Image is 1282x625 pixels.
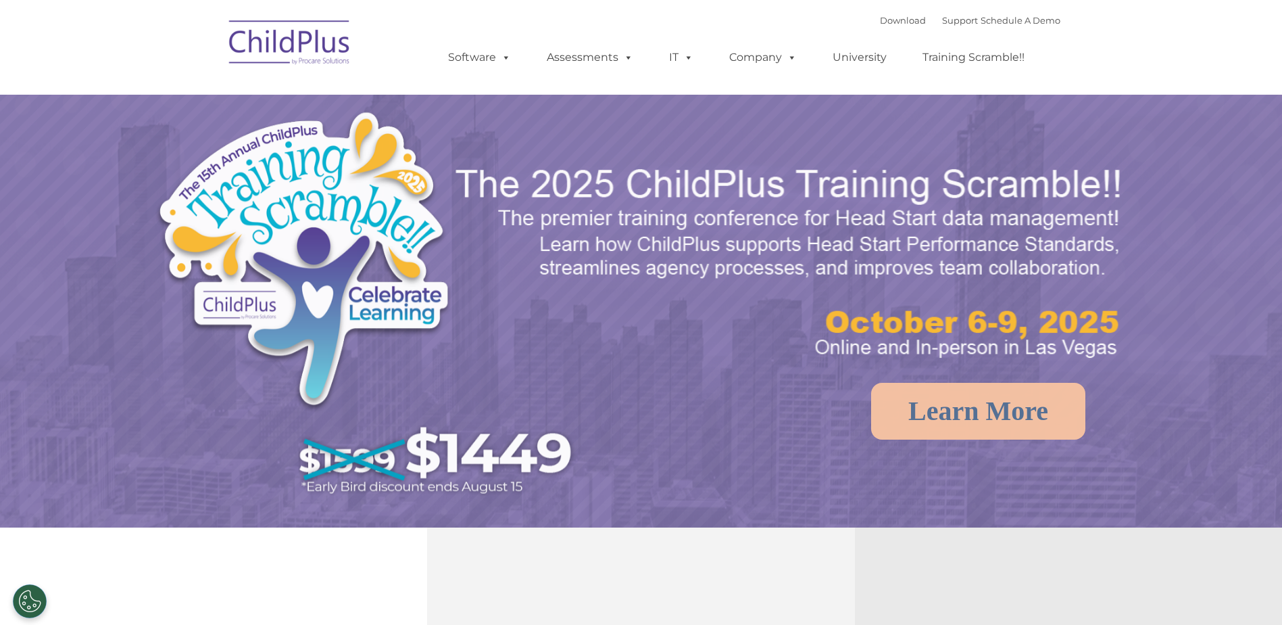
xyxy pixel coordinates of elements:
a: Company [716,44,810,71]
font: | [880,15,1060,26]
a: University [819,44,900,71]
a: Download [880,15,926,26]
img: ChildPlus by Procare Solutions [222,11,358,78]
a: Software [435,44,524,71]
a: Training Scramble!! [909,44,1038,71]
a: Assessments [533,44,647,71]
a: Learn More [871,383,1085,440]
a: Support [942,15,978,26]
a: Schedule A Demo [981,15,1060,26]
a: IT [656,44,707,71]
button: Cookies Settings [13,584,47,618]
